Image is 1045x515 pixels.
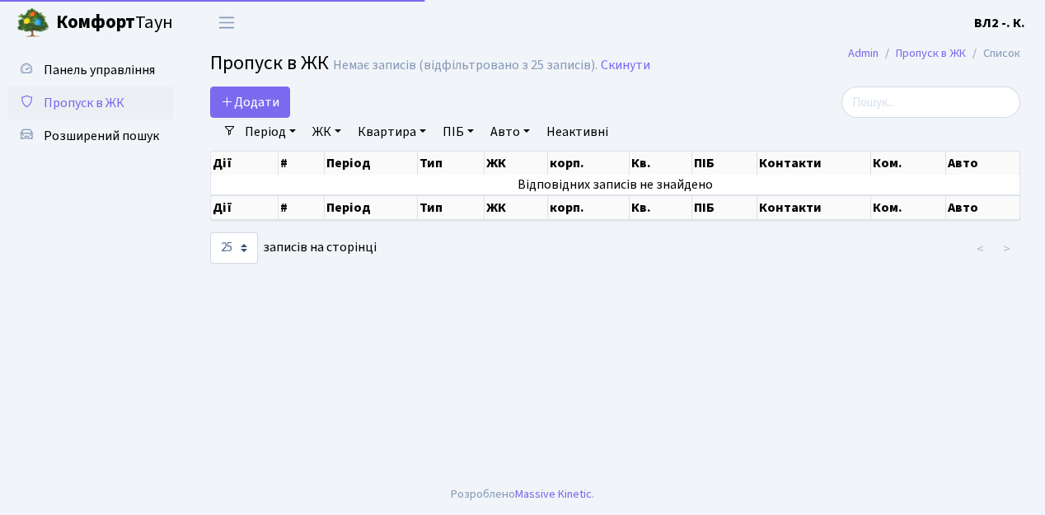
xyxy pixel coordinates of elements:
[44,61,155,79] span: Панель управління
[306,118,348,146] a: ЖК
[211,175,1020,194] td: Відповідних записів не знайдено
[211,152,279,175] th: Дії
[8,54,173,87] a: Панель управління
[485,152,548,175] th: ЖК
[418,195,485,220] th: Тип
[848,44,879,62] a: Admin
[325,152,418,175] th: Період
[210,49,329,77] span: Пропуск в ЖК
[221,93,279,111] span: Додати
[210,87,290,118] a: Додати
[351,118,433,146] a: Квартира
[692,152,757,175] th: ПІБ
[484,118,537,146] a: Авто
[325,195,418,220] th: Період
[279,195,325,220] th: #
[823,36,1045,71] nav: breadcrumb
[757,152,872,175] th: Контакти
[8,87,173,119] a: Пропуск в ЖК
[44,127,159,145] span: Розширений пошук
[44,94,124,112] span: Пропуск в ЖК
[630,152,692,175] th: Кв.
[896,44,966,62] a: Пропуск в ЖК
[436,118,480,146] a: ПІБ
[974,13,1025,33] a: ВЛ2 -. К.
[692,195,757,220] th: ПІБ
[601,58,650,73] a: Скинути
[238,118,302,146] a: Період
[210,232,258,264] select: записів на сторінці
[56,9,135,35] b: Комфорт
[418,152,485,175] th: Тип
[548,195,630,220] th: корп.
[871,195,945,220] th: Ком.
[946,152,1020,175] th: Авто
[206,9,247,36] button: Переключити навігацію
[966,44,1020,63] li: Список
[279,152,325,175] th: #
[974,14,1025,32] b: ВЛ2 -. К.
[630,195,692,220] th: Кв.
[548,152,630,175] th: корп.
[8,119,173,152] a: Розширений пошук
[757,195,872,220] th: Контакти
[515,485,592,503] a: Massive Kinetic
[211,195,279,220] th: Дії
[56,9,173,37] span: Таун
[333,58,597,73] div: Немає записів (відфільтровано з 25 записів).
[451,485,594,503] div: Розроблено .
[946,195,1020,220] th: Авто
[841,87,1020,118] input: Пошук...
[210,232,377,264] label: записів на сторінці
[16,7,49,40] img: logo.png
[871,152,945,175] th: Ком.
[540,118,615,146] a: Неактивні
[485,195,548,220] th: ЖК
